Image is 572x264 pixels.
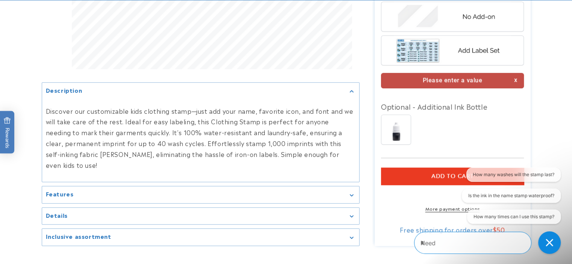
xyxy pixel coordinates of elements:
[381,73,524,88] div: Please enter a value
[42,186,359,203] summary: Features
[46,211,68,219] h2: Details
[381,167,524,185] button: Add to cart
[46,106,355,170] p: Discover our customizable kids clothing stamp—just add your name, favorite icon, and font and we ...
[381,226,524,233] div: Free shipping for orders over
[431,173,474,180] span: Add to cart
[42,83,359,100] summary: Description
[381,205,524,212] a: More payment options
[4,117,11,148] span: Rewards
[381,115,411,144] img: Ink Bottle
[42,208,359,225] summary: Details
[42,229,359,246] summary: Inclusive assortment
[394,2,511,31] img: No Add-on
[46,232,111,240] h2: Inclusive assortment
[381,100,524,112] div: Optional - Additional Ink Bottle
[46,86,82,94] h2: Description
[457,167,564,230] iframe: Gorgias live chat conversation starters
[414,229,564,256] iframe: Gorgias Floating Chat
[46,190,74,198] h2: Features
[394,36,511,65] img: Add Label Set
